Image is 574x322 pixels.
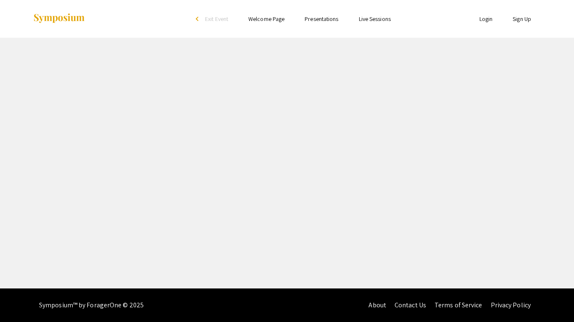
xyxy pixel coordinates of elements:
a: Terms of Service [434,301,482,309]
a: Login [479,15,493,23]
img: Symposium by ForagerOne [33,13,85,24]
a: About [369,301,386,309]
div: Symposium™ by ForagerOne © 2025 [39,288,144,322]
a: Sign Up [513,15,531,23]
span: Exit Event [205,15,228,23]
a: Privacy Policy [491,301,531,309]
div: arrow_back_ios [196,16,201,21]
a: Contact Us [395,301,426,309]
a: Welcome Page [248,15,284,23]
a: Presentations [305,15,338,23]
a: Live Sessions [359,15,391,23]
